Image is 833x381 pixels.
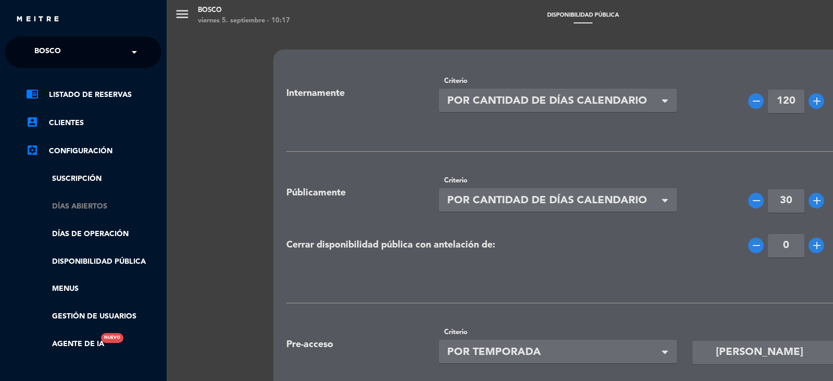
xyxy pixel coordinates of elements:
a: account_boxClientes [26,117,161,129]
i: account_box [26,116,39,128]
a: Agente de IANuevo [26,338,104,350]
a: Menus [26,283,161,295]
div: Nuevo [101,333,123,343]
i: chrome_reader_mode [26,88,39,100]
img: MEITRE [16,16,60,23]
span: Bosco [34,41,61,63]
a: Días abiertos [26,201,161,213]
i: settings_applications [26,144,39,156]
a: Días de Operación [26,228,161,240]
a: Configuración [26,145,161,157]
a: Suscripción [26,173,161,185]
a: chrome_reader_modeListado de Reservas [26,89,161,101]
a: Disponibilidad pública [26,256,161,268]
a: Gestión de usuarios [26,311,161,323]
